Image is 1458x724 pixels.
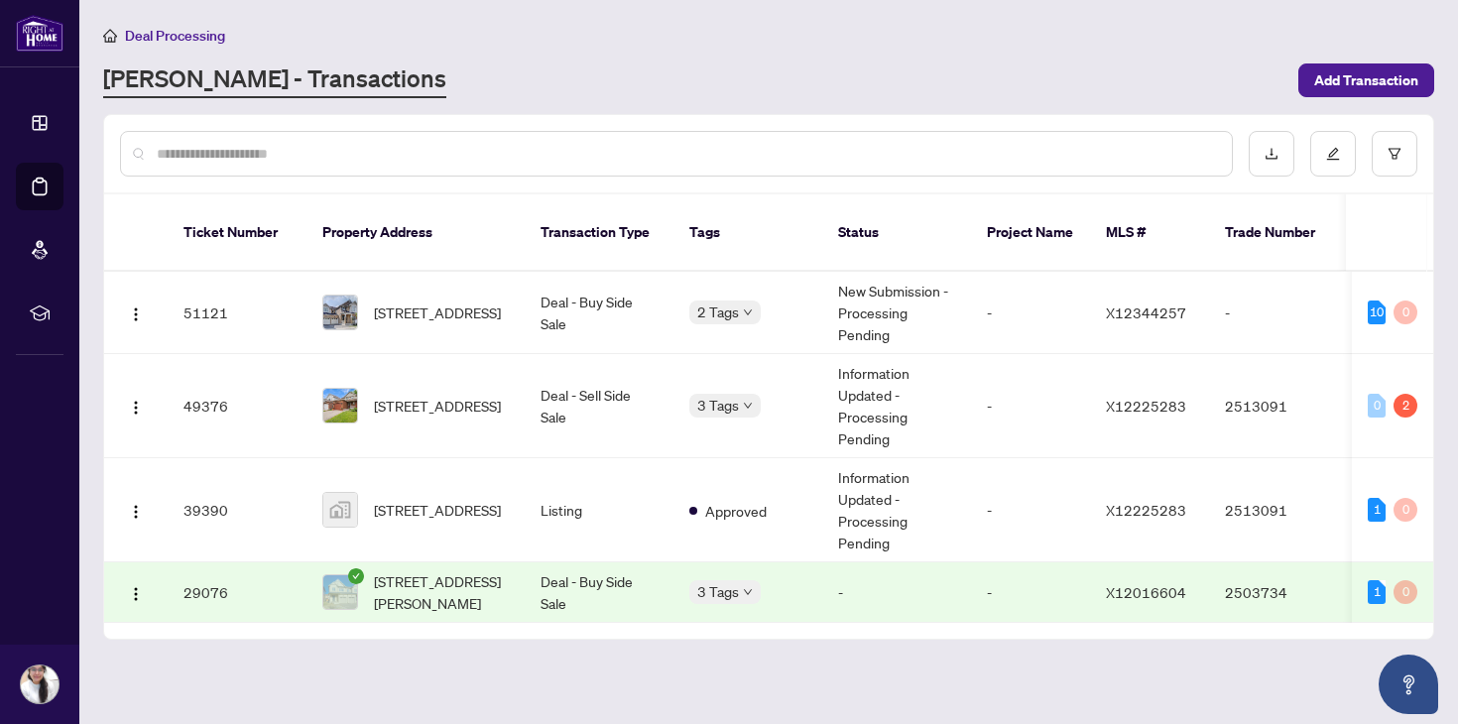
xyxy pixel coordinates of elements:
[168,354,306,458] td: 49376
[16,15,63,52] img: logo
[525,458,673,562] td: Listing
[697,301,739,323] span: 2 Tags
[128,306,144,322] img: Logo
[168,272,306,354] td: 51121
[1368,580,1386,604] div: 1
[1368,498,1386,522] div: 1
[103,62,446,98] a: [PERSON_NAME] - Transactions
[323,575,357,609] img: thumbnail-img
[168,562,306,623] td: 29076
[822,354,971,458] td: Information Updated - Processing Pending
[822,194,971,272] th: Status
[21,665,59,703] img: Profile Icon
[525,354,673,458] td: Deal - Sell Side Sale
[128,400,144,416] img: Logo
[306,194,525,272] th: Property Address
[103,29,117,43] span: home
[323,493,357,527] img: thumbnail-img
[374,570,509,614] span: [STREET_ADDRESS][PERSON_NAME]
[822,562,971,623] td: -
[1310,131,1356,177] button: edit
[128,504,144,520] img: Logo
[1106,303,1186,321] span: X12344257
[525,272,673,354] td: Deal - Buy Side Sale
[1209,354,1348,458] td: 2513091
[1394,580,1417,604] div: 0
[1106,397,1186,415] span: X12225283
[971,354,1090,458] td: -
[822,458,971,562] td: Information Updated - Processing Pending
[1368,301,1386,324] div: 10
[1394,394,1417,418] div: 2
[1106,583,1186,601] span: X12016604
[822,272,971,354] td: New Submission - Processing Pending
[697,580,739,603] span: 3 Tags
[743,401,753,411] span: down
[971,458,1090,562] td: -
[971,562,1090,623] td: -
[128,586,144,602] img: Logo
[1379,655,1438,714] button: Open asap
[1209,272,1348,354] td: -
[1368,394,1386,418] div: 0
[1209,194,1348,272] th: Trade Number
[1265,147,1278,161] span: download
[323,296,357,329] img: thumbnail-img
[971,272,1090,354] td: -
[1314,64,1418,96] span: Add Transaction
[323,389,357,422] img: thumbnail-img
[1209,562,1348,623] td: 2503734
[1326,147,1340,161] span: edit
[120,297,152,328] button: Logo
[168,194,306,272] th: Ticket Number
[525,194,673,272] th: Transaction Type
[1209,458,1348,562] td: 2513091
[743,307,753,317] span: down
[374,395,501,417] span: [STREET_ADDRESS]
[1106,501,1186,519] span: X12225283
[1372,131,1417,177] button: filter
[525,562,673,623] td: Deal - Buy Side Sale
[697,394,739,417] span: 3 Tags
[971,194,1090,272] th: Project Name
[374,302,501,323] span: [STREET_ADDRESS]
[168,458,306,562] td: 39390
[1298,63,1434,97] button: Add Transaction
[120,576,152,608] button: Logo
[1394,498,1417,522] div: 0
[348,568,364,584] span: check-circle
[374,499,501,521] span: [STREET_ADDRESS]
[125,27,225,45] span: Deal Processing
[1394,301,1417,324] div: 0
[705,500,767,522] span: Approved
[673,194,822,272] th: Tags
[1388,147,1401,161] span: filter
[1090,194,1209,272] th: MLS #
[120,390,152,422] button: Logo
[120,494,152,526] button: Logo
[1249,131,1294,177] button: download
[743,587,753,597] span: down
